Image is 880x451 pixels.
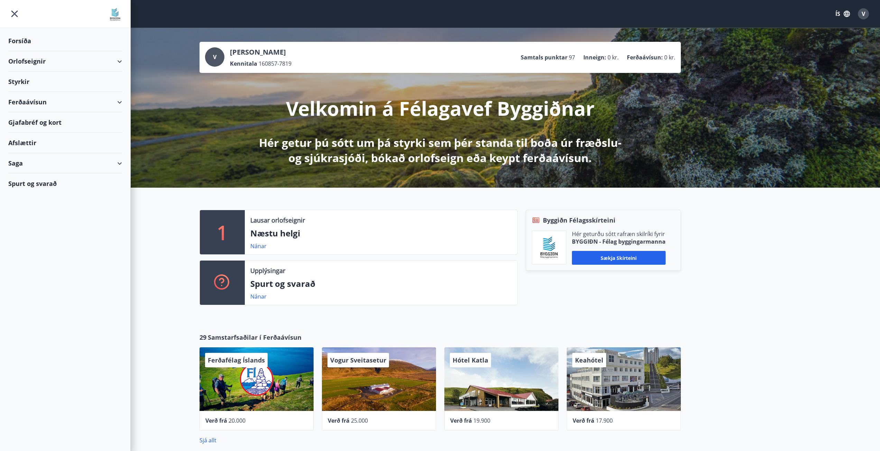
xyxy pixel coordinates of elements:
span: 17.900 [596,417,613,424]
div: Gjafabréf og kort [8,112,122,133]
span: 0 kr. [608,54,619,61]
p: Velkomin á Félagavef Byggiðnar [286,95,594,121]
span: 160857-7819 [259,60,291,67]
p: Hér getur þú sótt um þá styrki sem þér standa til boða úr fræðslu- og sjúkrasjóði, bókað orlofsei... [258,135,623,166]
button: ÍS [832,8,854,20]
a: Nánar [250,293,267,300]
img: union_logo [108,8,122,21]
span: Samstarfsaðilar í Ferðaávísun [208,333,302,342]
p: [PERSON_NAME] [230,47,291,57]
button: Sækja skírteini [572,251,666,265]
div: Forsíða [8,31,122,51]
span: Verð frá [328,417,350,424]
span: Byggiðn Félagsskírteini [543,216,615,225]
button: V [855,6,872,22]
div: Spurt og svarað [8,173,122,194]
span: Verð frá [573,417,594,424]
a: Nánar [250,242,267,250]
p: Spurt og svarað [250,278,512,290]
a: Sjá allt [200,436,216,444]
span: V [862,10,865,18]
div: Saga [8,153,122,173]
p: Lausar orlofseignir [250,216,305,225]
p: BYGGIÐN - Félag byggingarmanna [572,238,666,245]
div: Ferðaávísun [8,92,122,112]
div: Orlofseignir [8,51,122,72]
span: Verð frá [205,417,227,424]
button: menu [8,8,21,20]
span: Vogur Sveitasetur [330,356,386,364]
p: Næstu helgi [250,227,512,239]
span: 29 [200,333,206,342]
p: Inneign : [583,54,606,61]
p: Ferðaávísun : [627,54,663,61]
p: 1 [217,219,228,245]
span: 25.000 [351,417,368,424]
p: Upplýsingar [250,266,285,275]
span: V [213,53,216,61]
span: Verð frá [450,417,472,424]
span: 20.000 [229,417,246,424]
img: BKlGVmlTW1Qrz68WFGMFQUcXHWdQd7yePWMkvn3i.png [537,236,561,259]
span: 0 kr. [664,54,675,61]
span: Hótel Katla [453,356,488,364]
p: Kennitala [230,60,257,67]
div: Styrkir [8,72,122,92]
span: 97 [569,54,575,61]
span: Keahótel [575,356,603,364]
span: 19.900 [473,417,490,424]
span: Ferðafélag Íslands [208,356,265,364]
div: Afslættir [8,133,122,153]
p: Hér geturðu sótt rafræn skilríki fyrir [572,230,666,238]
p: Samtals punktar [521,54,567,61]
